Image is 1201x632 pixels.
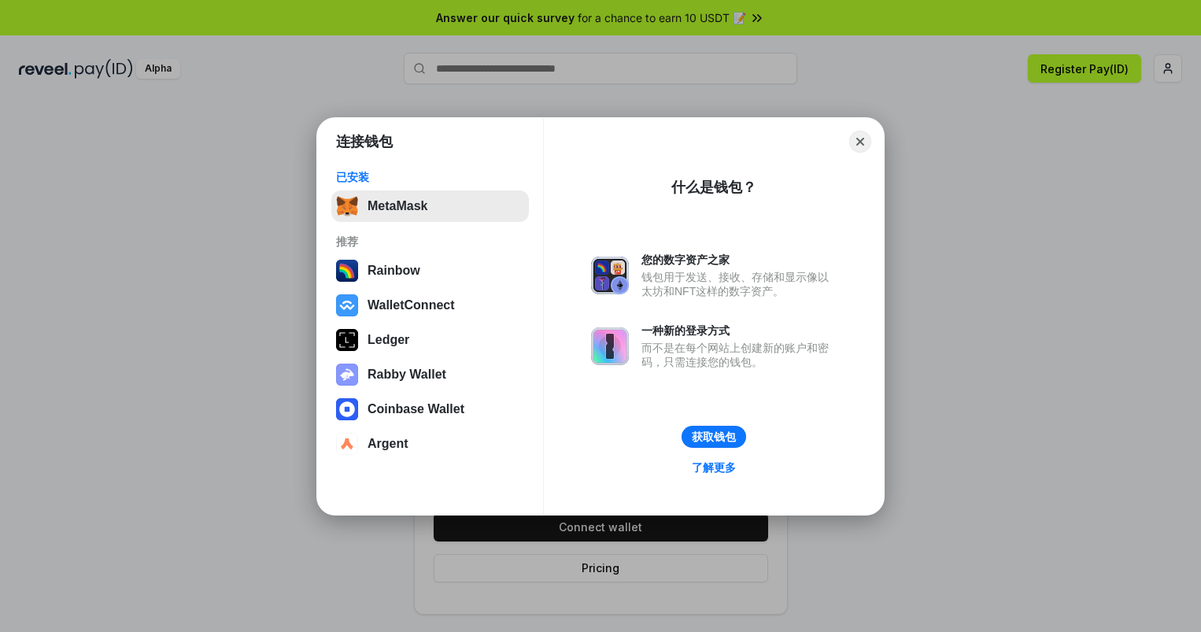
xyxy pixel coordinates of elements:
img: svg+xml,%3Csvg%20width%3D%22120%22%20height%3D%22120%22%20viewBox%3D%220%200%20120%20120%22%20fil... [336,260,358,282]
button: Coinbase Wallet [331,394,529,425]
img: svg+xml,%3Csvg%20width%3D%2228%22%20height%3D%2228%22%20viewBox%3D%220%200%2028%2028%22%20fill%3D... [336,433,358,455]
img: svg+xml,%3Csvg%20width%3D%2228%22%20height%3D%2228%22%20viewBox%3D%220%200%2028%2028%22%20fill%3D... [336,398,358,420]
button: MetaMask [331,190,529,222]
div: Rabby Wallet [368,368,446,382]
a: 了解更多 [682,457,745,478]
button: WalletConnect [331,290,529,321]
div: 了解更多 [692,460,736,475]
button: Rabby Wallet [331,359,529,390]
button: Ledger [331,324,529,356]
div: 一种新的登录方式 [641,323,837,338]
div: 什么是钱包？ [671,178,756,197]
div: 您的数字资产之家 [641,253,837,267]
div: 而不是在每个网站上创建新的账户和密码，只需连接您的钱包。 [641,341,837,369]
div: 获取钱包 [692,430,736,444]
button: Rainbow [331,255,529,286]
img: svg+xml,%3Csvg%20xmlns%3D%22http%3A%2F%2Fwww.w3.org%2F2000%2Fsvg%22%20width%3D%2228%22%20height%3... [336,329,358,351]
img: svg+xml,%3Csvg%20xmlns%3D%22http%3A%2F%2Fwww.w3.org%2F2000%2Fsvg%22%20fill%3D%22none%22%20viewBox... [336,364,358,386]
div: Rainbow [368,264,420,278]
div: Argent [368,437,408,451]
button: Argent [331,428,529,460]
button: Close [849,131,871,153]
div: Coinbase Wallet [368,402,464,416]
img: svg+xml,%3Csvg%20width%3D%2228%22%20height%3D%2228%22%20viewBox%3D%220%200%2028%2028%22%20fill%3D... [336,294,358,316]
div: 推荐 [336,235,524,249]
img: svg+xml,%3Csvg%20xmlns%3D%22http%3A%2F%2Fwww.w3.org%2F2000%2Fsvg%22%20fill%3D%22none%22%20viewBox... [591,327,629,365]
img: svg+xml,%3Csvg%20xmlns%3D%22http%3A%2F%2Fwww.w3.org%2F2000%2Fsvg%22%20fill%3D%22none%22%20viewBox... [591,257,629,294]
img: svg+xml,%3Csvg%20fill%3D%22none%22%20height%3D%2233%22%20viewBox%3D%220%200%2035%2033%22%20width%... [336,195,358,217]
button: 获取钱包 [682,426,746,448]
div: MetaMask [368,199,427,213]
div: 已安装 [336,170,524,184]
div: WalletConnect [368,298,455,312]
h1: 连接钱包 [336,132,393,151]
div: Ledger [368,333,409,347]
div: 钱包用于发送、接收、存储和显示像以太坊和NFT这样的数字资产。 [641,270,837,298]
